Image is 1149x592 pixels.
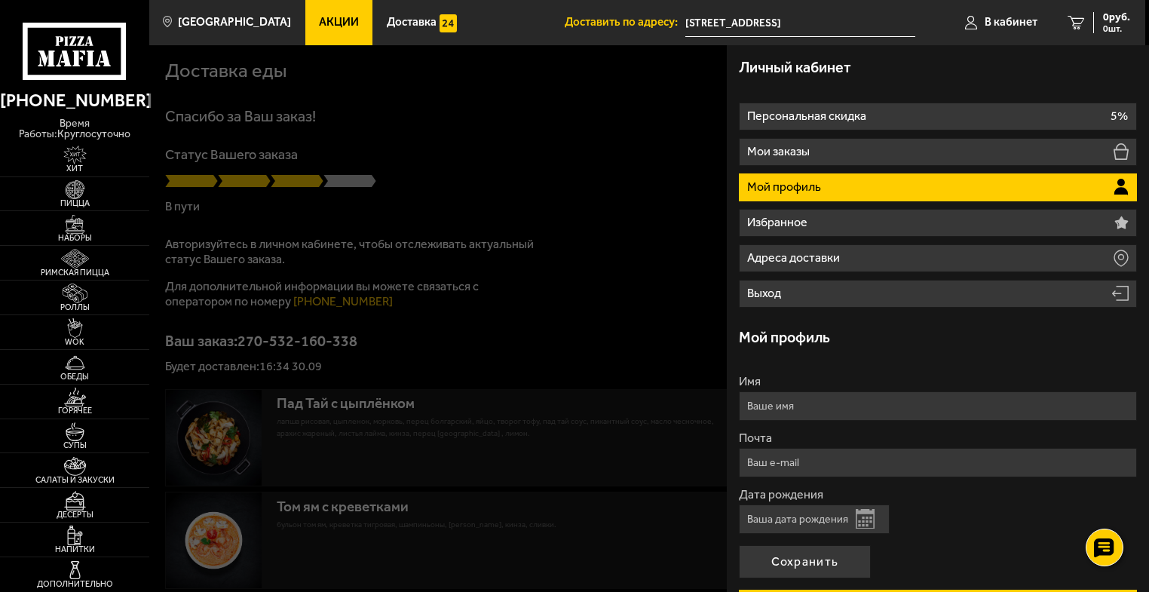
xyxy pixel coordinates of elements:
h3: Мой профиль [739,330,830,345]
label: Имя [739,376,1137,388]
input: Ваш адрес доставки [685,9,915,37]
p: Выход [747,287,784,299]
span: [GEOGRAPHIC_DATA] [178,17,291,28]
label: Почта [739,432,1137,444]
input: Ваша дата рождения [739,505,890,534]
span: 0 руб. [1103,12,1130,23]
p: Мой профиль [747,181,824,193]
button: Сохранить [739,545,871,578]
label: Дата рождения [739,489,1137,501]
p: Избранное [747,216,810,229]
img: 15daf4d41897b9f0e9f617042186c801.svg [440,14,458,32]
button: Открыть календарь [856,509,875,529]
h3: Личный кабинет [739,60,851,75]
span: Доставка [387,17,437,28]
p: 5% [1111,110,1128,122]
input: Ваш e-mail [739,448,1137,477]
p: Мои заказы [747,146,813,158]
span: 0 шт. [1103,24,1130,33]
span: В кабинет [985,17,1037,28]
p: Персональная скидка [747,110,869,122]
p: Адреса доставки [747,252,843,264]
input: Ваше имя [739,391,1137,421]
span: Доставить по адресу: [565,17,685,28]
span: Акции [319,17,359,28]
